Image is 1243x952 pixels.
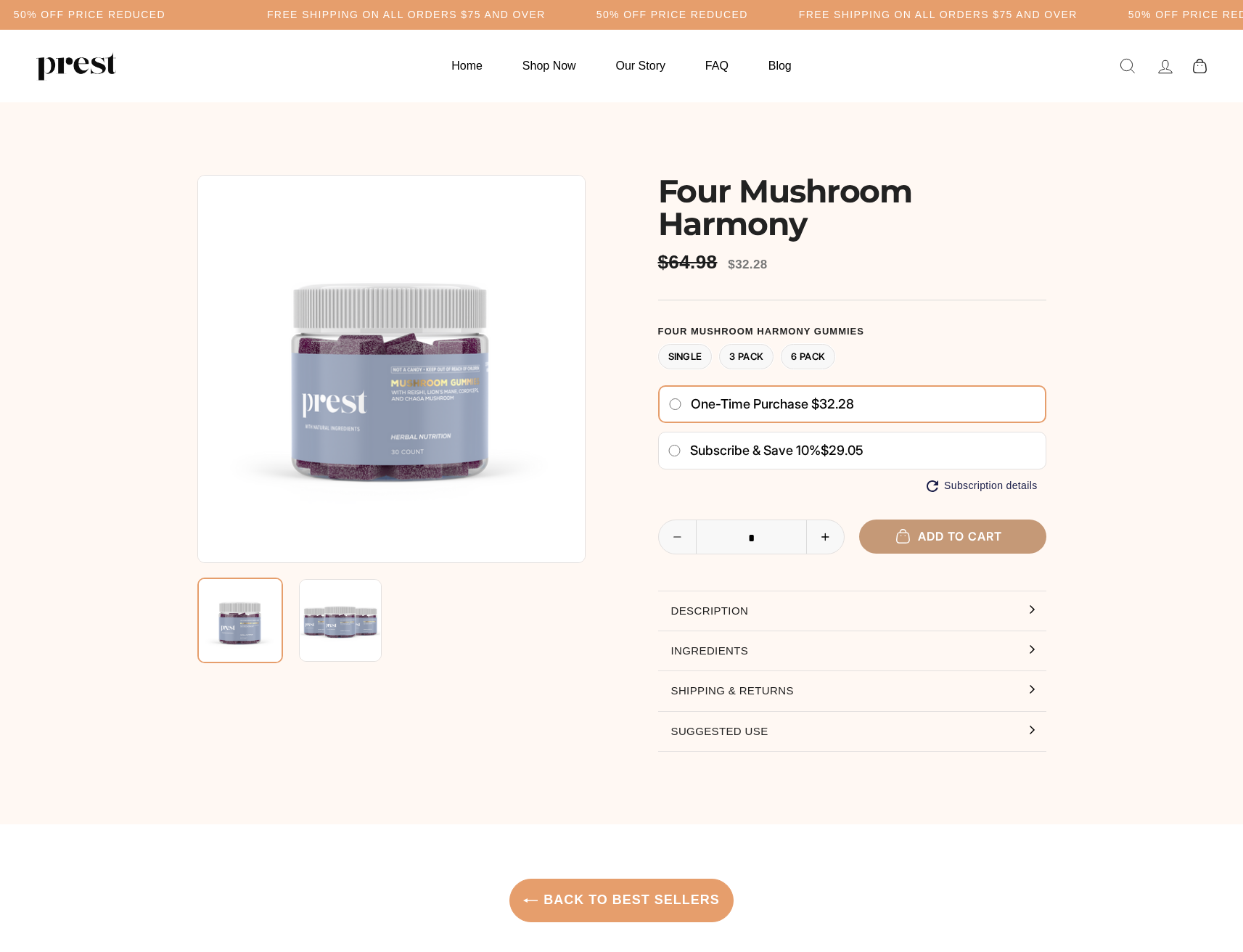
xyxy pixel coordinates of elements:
[36,52,116,81] img: PREST ORGANICS
[806,520,844,554] button: Increase item quantity by one
[690,443,821,458] span: Subscribe & save 10%
[433,52,501,80] a: Home
[659,520,845,555] input: quantity
[504,52,594,80] a: Shop Now
[433,52,809,80] ul: Primary
[927,480,1037,492] button: Subscription details
[267,9,546,21] h5: Free Shipping on all orders $75 and over
[658,326,1046,337] label: Four Mushroom Harmony Gummies
[668,445,681,456] input: Subscribe & save 10%$29.05
[509,879,734,922] a: Back to Best Sellers
[658,344,713,369] label: Single
[903,529,1002,543] span: Add to cart
[821,443,863,458] span: $29.05
[659,520,697,554] button: Reduce item quantity by one
[197,175,586,563] img: Four Mushroom Harmony
[596,9,748,21] h5: 50% OFF PRICE REDUCED
[658,175,1046,240] h1: Four Mushroom Harmony
[658,591,1046,631] button: Description
[750,52,810,80] a: Blog
[687,52,747,80] a: FAQ
[658,631,1046,670] button: Ingredients
[859,520,1046,554] button: Add to cart
[197,578,283,663] img: Four Mushroom Harmony
[14,9,165,21] h5: 50% OFF PRICE REDUCED
[728,258,767,271] span: $32.28
[719,344,774,369] label: 3 Pack
[598,52,684,80] a: Our Story
[658,712,1046,751] button: Suggested Use
[658,671,1046,710] button: Shipping & Returns
[944,480,1037,492] span: Subscription details
[799,9,1078,21] h5: Free Shipping on all orders $75 and over
[299,579,382,662] img: Four Mushroom Harmony
[668,398,682,410] input: One-time purchase $32.28
[691,396,854,412] span: One-time purchase $32.28
[658,251,721,274] span: $64.98
[781,344,835,369] label: 6 Pack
